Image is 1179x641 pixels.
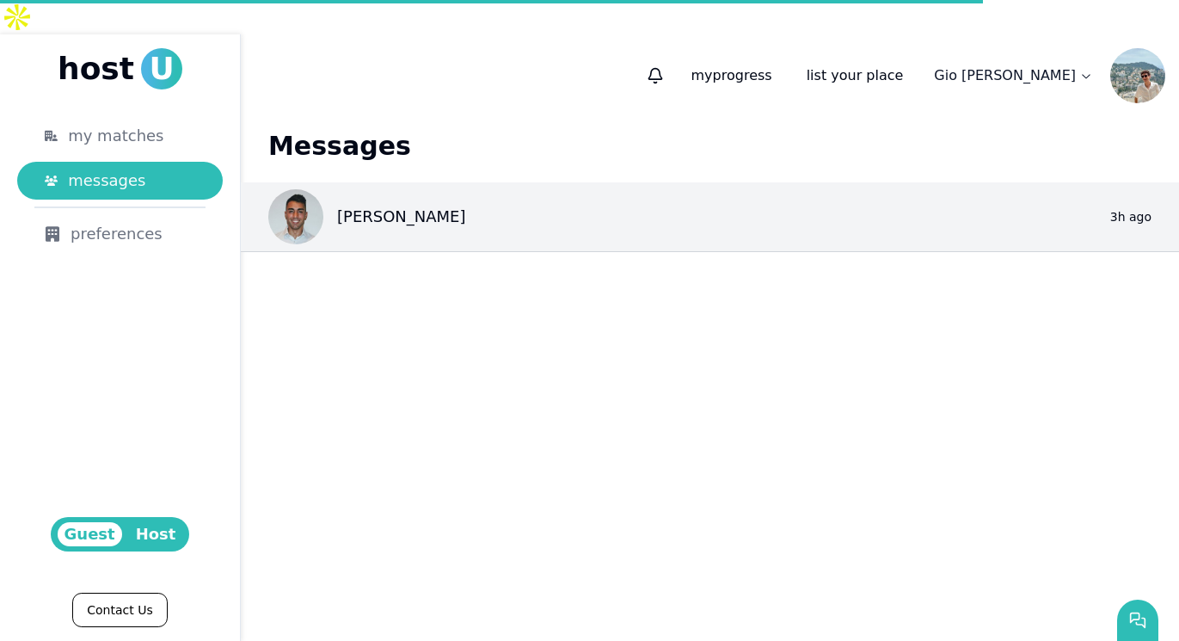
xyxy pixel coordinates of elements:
[934,65,1076,86] p: Gio [PERSON_NAME]
[678,59,786,93] p: progress
[17,215,223,253] a: preferences
[58,48,182,89] a: hostU
[58,52,134,86] span: host
[68,124,163,148] span: my matches
[1110,48,1165,103] img: Gio Cacciato avatar
[17,117,223,155] a: my matches
[793,59,918,93] a: list your place
[68,169,145,193] span: messages
[72,593,167,627] a: Contact Us
[129,522,183,546] span: Host
[924,59,1103,93] a: Gio [PERSON_NAME]
[45,222,195,246] div: preferences
[58,522,122,546] span: Guest
[268,189,323,244] img: Andrea De Arcangelis avatar
[1096,208,1151,225] div: 3h ago
[337,205,466,229] p: [PERSON_NAME]
[17,162,223,200] a: messages
[268,131,1151,162] h1: Messages
[141,48,182,89] span: U
[691,67,713,83] span: my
